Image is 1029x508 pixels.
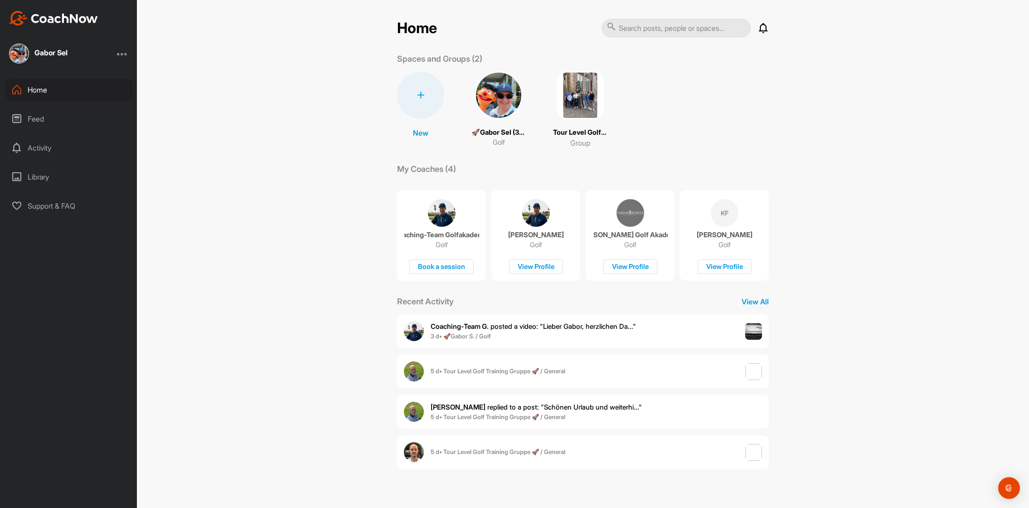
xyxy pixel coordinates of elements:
img: post image [745,323,762,340]
img: post image [745,363,762,381]
div: Library [5,166,133,188]
img: square_fbb8947ad9df59c28133b3feb721ea39.jpg [9,44,29,63]
a: Tour Level Golf Training Gruppe 🚀Group [553,72,607,148]
img: square_c4fb0c778ce150216700bd3adc0c87fb.png [557,72,604,119]
p: Group [570,137,590,148]
b: Coaching-Team G. [431,322,489,331]
p: My Coaches (4) [397,163,456,175]
a: 🚀Gabor Sel (3.2)Golf [471,72,526,148]
div: Gabor Sel [34,49,68,56]
img: coach avatar [428,199,456,227]
p: Coaching-Team Golfakademie [404,230,479,239]
p: Spaces and Groups (2) [397,53,482,65]
b: 3 d • 🚀Gabor S. / Golf [431,332,491,340]
div: Activity [5,137,133,159]
div: Home [5,78,133,101]
p: Golf [530,240,542,249]
span: replied to a post : "Schönen Urlaub und weiterhi..." [431,403,642,411]
h2: Home [397,20,437,37]
p: View All [742,296,769,307]
div: Book a session [409,259,474,274]
p: Golf [493,137,505,148]
img: coach avatar [616,199,644,227]
p: Golf [436,240,448,249]
b: 5 d • Tour Level Golf Training Gruppe 🚀 / General [431,448,565,455]
p: [PERSON_NAME] [697,230,752,239]
img: coach avatar [522,199,550,227]
div: View Profile [698,259,752,274]
p: Golf [624,240,636,249]
p: Recent Activity [397,295,454,308]
div: View Profile [603,259,657,274]
div: View Profile [509,259,563,274]
span: posted a video : " Lieber Gabor, herzlichen Da... " [431,322,636,331]
img: user avatar [404,361,424,381]
div: Feed [5,107,133,130]
div: Support & FAQ [5,195,133,217]
div: Open Intercom Messenger [998,477,1020,499]
img: user avatar [404,321,424,341]
b: [PERSON_NAME] [431,403,485,411]
p: Golf [718,240,731,249]
div: KF [711,199,738,227]
img: post image [745,444,762,461]
p: [PERSON_NAME] [508,230,564,239]
p: 🚀Gabor Sel (3.2) [471,127,526,138]
p: Tour Level Golf Training Gruppe 🚀 [553,127,607,138]
img: user avatar [404,442,424,462]
img: CoachNow [9,11,98,25]
b: 5 d • Tour Level Golf Training Gruppe 🚀 / General [431,413,565,420]
img: square_fbb8947ad9df59c28133b3feb721ea39.jpg [475,72,522,119]
img: user avatar [404,402,424,422]
b: 5 d • Tour Level Golf Training Gruppe 🚀 / General [431,367,565,375]
p: New [413,127,428,138]
input: Search posts, people or spaces... [602,19,751,38]
p: [PERSON_NAME] Golf Akademie [593,230,668,239]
